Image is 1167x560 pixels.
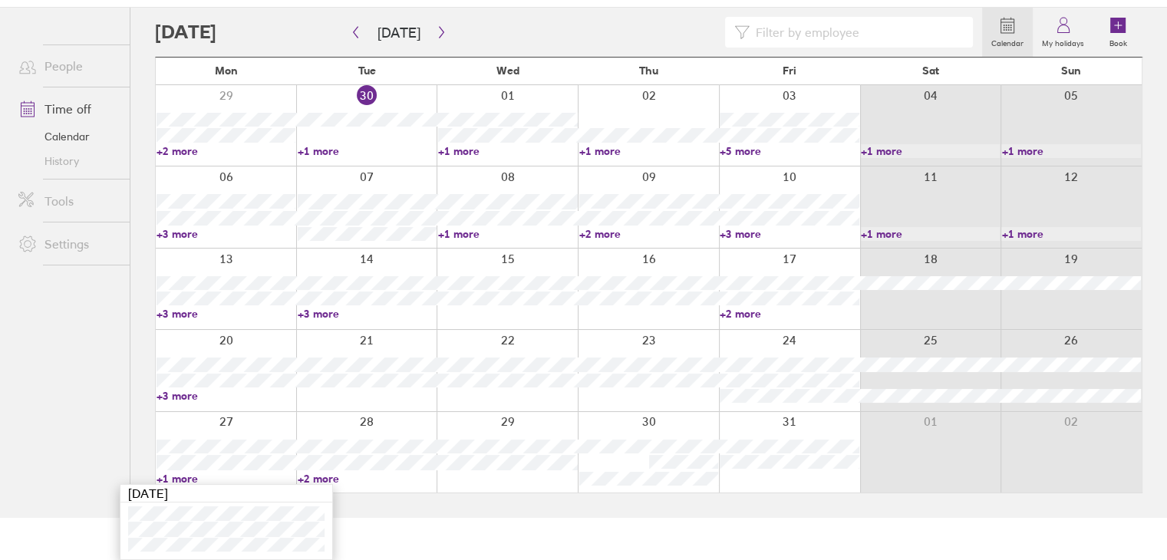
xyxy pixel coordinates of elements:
span: Mon [215,64,238,77]
a: +1 more [438,227,578,241]
span: Wed [496,64,519,77]
span: Sat [922,64,939,77]
a: +1 more [157,472,296,486]
a: +2 more [157,144,296,158]
a: Tools [6,186,130,216]
a: People [6,51,130,81]
a: +1 more [1001,227,1141,241]
label: My holidays [1033,35,1093,48]
span: Thu [639,64,658,77]
a: +3 more [157,307,296,321]
span: Tue [358,64,376,77]
a: Book [1093,8,1142,57]
a: +1 more [1001,144,1141,158]
a: Calendar [982,8,1033,57]
label: Book [1100,35,1136,48]
a: Settings [6,229,130,259]
a: History [6,149,130,173]
a: Time off [6,94,130,124]
a: My holidays [1033,8,1093,57]
div: [DATE] [120,485,332,502]
a: +1 more [298,144,437,158]
a: +3 more [157,389,296,403]
a: +3 more [298,307,437,321]
span: Sun [1061,64,1081,77]
a: +2 more [720,307,859,321]
input: Filter by employee [750,18,964,47]
a: +1 more [861,144,1001,158]
a: +2 more [298,472,437,486]
span: Fri [783,64,796,77]
a: +1 more [861,227,1001,241]
a: +2 more [579,227,719,241]
a: +1 more [579,144,719,158]
button: [DATE] [365,20,433,45]
label: Calendar [982,35,1033,48]
a: +5 more [720,144,859,158]
a: +3 more [157,227,296,241]
a: Calendar [6,124,130,149]
a: +3 more [720,227,859,241]
a: +1 more [438,144,578,158]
